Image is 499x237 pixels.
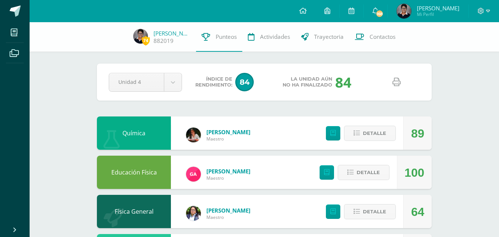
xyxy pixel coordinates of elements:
[206,167,250,175] a: [PERSON_NAME]
[417,11,459,17] span: Mi Perfil
[195,76,232,88] span: Índice de Rendimiento:
[206,207,250,214] a: [PERSON_NAME]
[417,4,459,12] span: [PERSON_NAME]
[349,22,401,52] a: Contactos
[363,205,386,219] span: Detalle
[97,195,171,228] div: Física General
[97,156,171,189] div: Educación Física
[142,36,150,45] span: 74
[133,29,148,44] img: ef83a08e963396c0135b072d2a8eea24.png
[235,73,254,91] span: 84
[335,72,351,92] div: 84
[206,136,250,142] span: Maestro
[344,204,396,219] button: Detalle
[206,175,250,181] span: Maestro
[375,10,384,18] span: 168
[411,117,424,150] div: 89
[411,195,424,228] div: 64
[109,73,182,91] a: Unidad 4
[196,22,242,52] a: Punteos
[363,126,386,140] span: Detalle
[405,156,424,189] div: 100
[314,33,344,41] span: Trayectoria
[118,73,155,91] span: Unidad 4
[242,22,296,52] a: Actividades
[344,126,396,141] button: Detalle
[186,167,201,182] img: 8bdaf5dda11d7a15ab02b5028acf736c.png
[357,166,380,179] span: Detalle
[370,33,395,41] span: Contactos
[186,128,201,142] img: 76d4a3eab4bf159cc44ca1c77ade1b16.png
[97,116,171,150] div: Química
[154,37,173,45] a: 882019
[216,33,237,41] span: Punteos
[338,165,390,180] button: Detalle
[154,30,191,37] a: [PERSON_NAME]
[186,206,201,221] img: c7456b1c7483b5bc980471181b9518ab.png
[283,76,332,88] span: La unidad aún no ha finalizado
[260,33,290,41] span: Actividades
[296,22,349,52] a: Trayectoria
[397,4,411,18] img: ef83a08e963396c0135b072d2a8eea24.png
[206,128,250,136] a: [PERSON_NAME]
[206,214,250,220] span: Maestro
